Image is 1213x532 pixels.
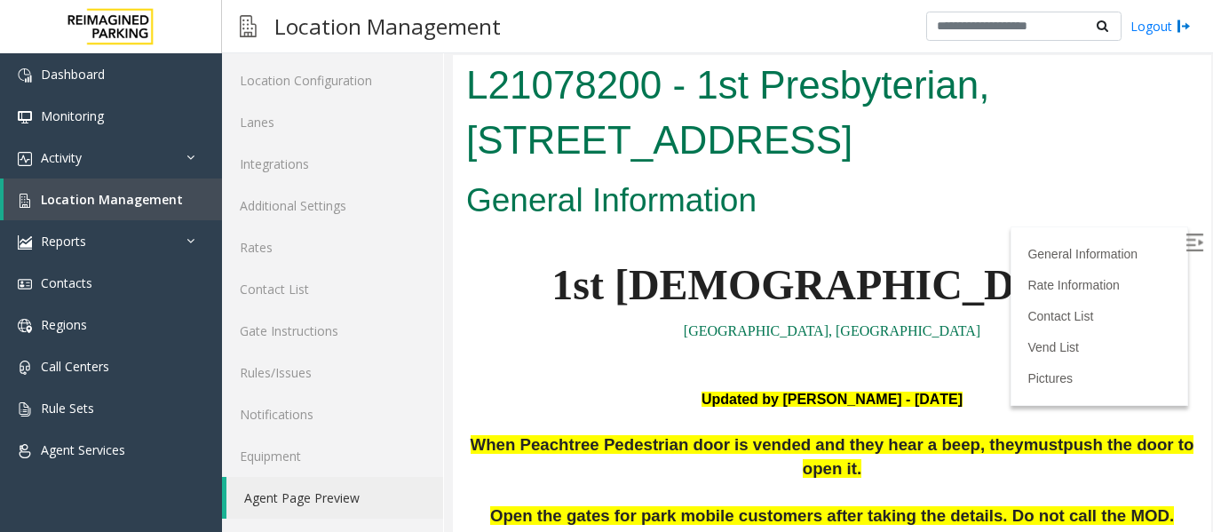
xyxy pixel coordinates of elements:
img: Open/Close Sidebar Menu [733,179,750,196]
img: pageIcon [240,4,257,48]
a: Rates [222,226,443,268]
a: Rate Information [575,223,667,237]
span: When Peachtree Pedestrian door is vended and they hear a beep, they [18,380,571,399]
span: Dashboard [41,66,105,83]
a: Contact List [222,268,443,310]
a: Equipment [222,435,443,477]
span: Rule Sets [41,400,94,417]
span: Call Centers [41,358,109,375]
span: Monitoring [41,107,104,124]
span: must [571,380,611,399]
a: Notifications [222,393,443,435]
h3: Location Management [266,4,510,48]
a: Agent Page Preview [226,477,443,519]
span: Activity [41,149,82,166]
a: Integrations [222,143,443,185]
span: Updated by [PERSON_NAME] - [DATE] [249,337,510,352]
img: 'icon' [18,110,32,124]
span: Agent Services [41,441,125,458]
span: Open the gates for park mobile customers after taking the details. Do not call the MOD. [37,451,721,470]
span: 1st [DEMOGRAPHIC_DATA] [99,206,660,253]
img: 'icon' [18,235,32,250]
img: 'icon' [18,402,32,417]
img: 'icon' [18,277,32,291]
a: Gate Instructions [222,310,443,352]
img: 'icon' [18,319,32,333]
a: Contact List [575,254,640,268]
a: Lanes [222,101,443,143]
img: logout [1177,17,1191,36]
h2: General Information [13,123,745,169]
a: General Information [575,192,685,206]
span: Location Management [41,191,183,208]
a: Additional Settings [222,185,443,226]
img: 'icon' [18,152,32,166]
a: Vend List [575,285,626,299]
span: Contacts [41,274,92,291]
h1: L21078200 - 1st Presbyterian, [STREET_ADDRESS] [13,3,745,112]
a: [GEOGRAPHIC_DATA], [GEOGRAPHIC_DATA] [231,268,527,283]
a: Pictures [575,316,620,330]
img: 'icon' [18,361,32,375]
img: 'icon' [18,444,32,458]
span: Reports [41,233,86,250]
span: push the door to open it. [350,380,741,423]
span: Regions [41,316,87,333]
img: 'icon' [18,194,32,208]
a: Rules/Issues [222,352,443,393]
a: Logout [1130,17,1191,36]
a: Location Management [4,179,222,220]
img: 'icon' [18,68,32,83]
a: Location Configuration [222,60,443,101]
